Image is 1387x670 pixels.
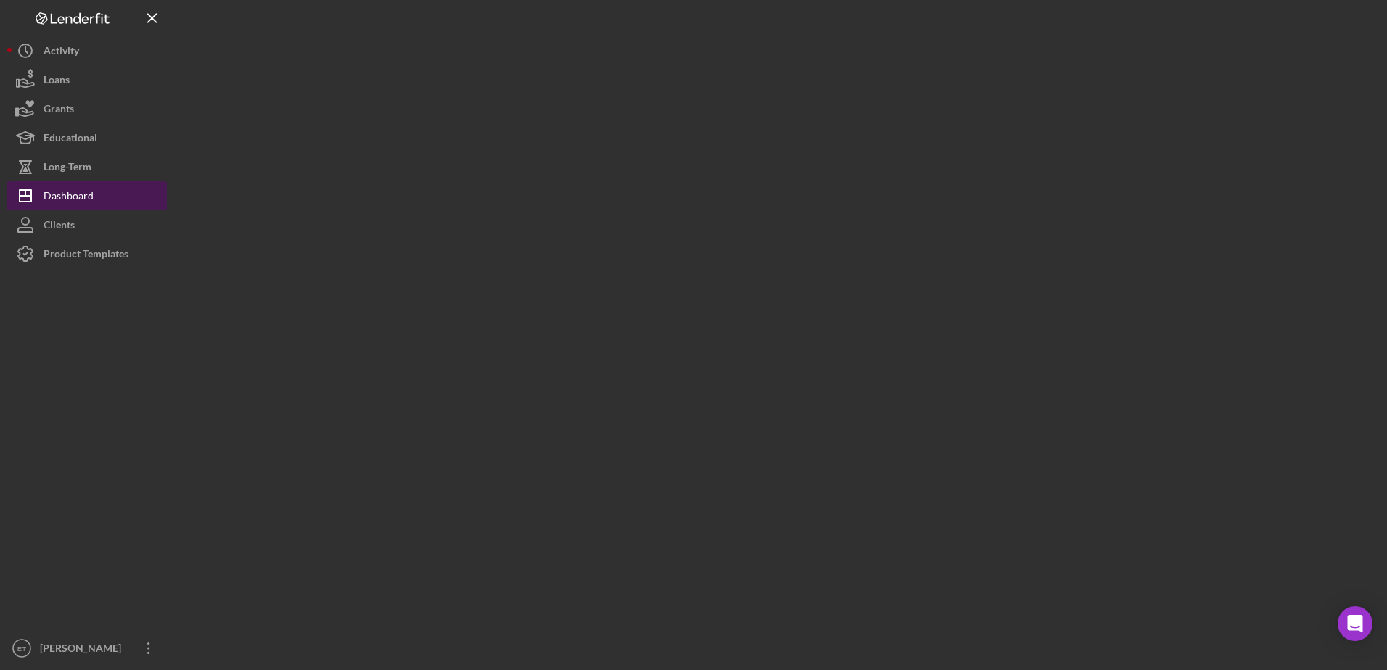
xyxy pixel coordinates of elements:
[44,36,79,69] div: Activity
[17,645,26,653] text: ET
[1338,606,1372,641] div: Open Intercom Messenger
[7,94,167,123] button: Grants
[44,181,94,214] div: Dashboard
[44,94,74,127] div: Grants
[7,65,167,94] button: Loans
[7,152,167,181] button: Long-Term
[44,123,97,156] div: Educational
[7,123,167,152] button: Educational
[44,152,91,185] div: Long-Term
[36,634,131,666] div: [PERSON_NAME]
[44,65,70,98] div: Loans
[7,239,167,268] button: Product Templates
[7,36,167,65] button: Activity
[44,210,75,243] div: Clients
[44,239,128,272] div: Product Templates
[7,210,167,239] button: Clients
[7,634,167,663] button: ET[PERSON_NAME]
[7,181,167,210] button: Dashboard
